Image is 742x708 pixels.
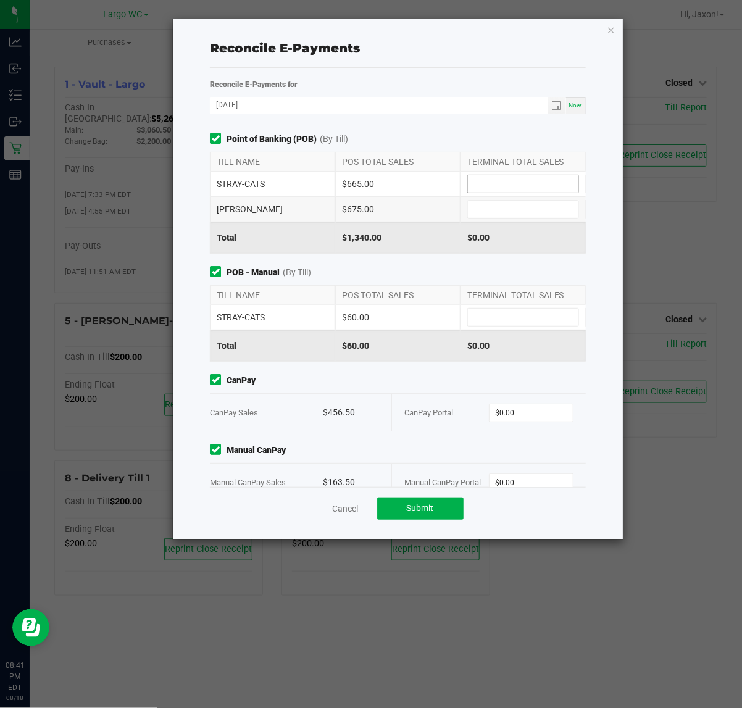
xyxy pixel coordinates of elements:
[210,39,585,57] div: Reconcile E-Payments
[569,102,582,109] span: Now
[548,97,566,114] span: Toggle calendar
[461,152,586,171] div: TERMINAL TOTAL SALES
[210,408,258,417] span: CanPay Sales
[404,478,481,487] span: Manual CanPay Portal
[335,172,461,196] div: $665.00
[335,152,461,171] div: POS TOTAL SALES
[12,609,49,646] iframe: Resource center
[210,222,335,253] div: Total
[404,408,453,417] span: CanPay Portal
[377,498,464,520] button: Submit
[320,133,348,146] span: (By Till)
[335,197,461,222] div: $675.00
[227,266,280,279] strong: POB - Manual
[323,464,379,501] div: $163.50
[210,172,335,196] div: STRAY-CATS
[210,286,335,304] div: TILL NAME
[210,80,298,89] strong: Reconcile E-Payments for
[333,502,359,515] a: Cancel
[335,286,461,304] div: POS TOTAL SALES
[210,197,335,222] div: [PERSON_NAME]
[407,503,434,513] span: Submit
[210,478,286,487] span: Manual CanPay Sales
[210,374,227,387] form-toggle: Include in reconciliation
[461,222,586,253] div: $0.00
[335,305,461,330] div: $60.00
[335,330,461,361] div: $60.00
[335,222,461,253] div: $1,340.00
[227,133,317,146] strong: Point of Banking (POB)
[210,152,335,171] div: TILL NAME
[210,444,227,457] form-toggle: Include in reconciliation
[210,133,227,146] form-toggle: Include in reconciliation
[461,286,586,304] div: TERMINAL TOTAL SALES
[323,394,379,431] div: $456.50
[210,330,335,361] div: Total
[210,97,548,112] input: Date
[283,266,311,279] span: (By Till)
[210,305,335,330] div: STRAY-CATS
[461,330,586,361] div: $0.00
[227,444,286,457] strong: Manual CanPay
[227,374,256,387] strong: CanPay
[210,266,227,279] form-toggle: Include in reconciliation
